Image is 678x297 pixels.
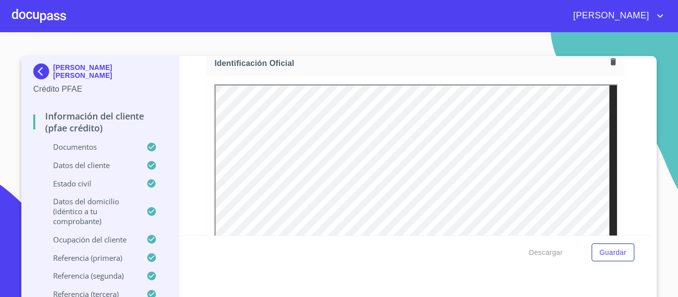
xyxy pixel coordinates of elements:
p: Ocupación del Cliente [33,235,146,244]
p: Estado Civil [33,178,146,188]
img: Docupass spot blue [33,63,53,79]
span: [PERSON_NAME] [566,8,654,24]
p: Documentos [33,142,146,152]
span: Descargar [529,246,563,259]
p: [PERSON_NAME] [PERSON_NAME] [53,63,167,79]
button: account of current user [566,8,666,24]
p: Referencia (segunda) [33,271,146,281]
span: Identificación Oficial [214,58,607,68]
button: Descargar [525,243,567,262]
p: Datos del domicilio (idéntico a tu comprobante) [33,196,146,226]
p: Información del cliente (PFAE crédito) [33,110,167,134]
button: Guardar [592,243,634,262]
p: Crédito PFAE [33,83,167,95]
p: Datos del cliente [33,160,146,170]
span: Guardar [600,246,626,259]
p: Referencia (primera) [33,253,146,263]
div: [PERSON_NAME] [PERSON_NAME] [33,63,167,83]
